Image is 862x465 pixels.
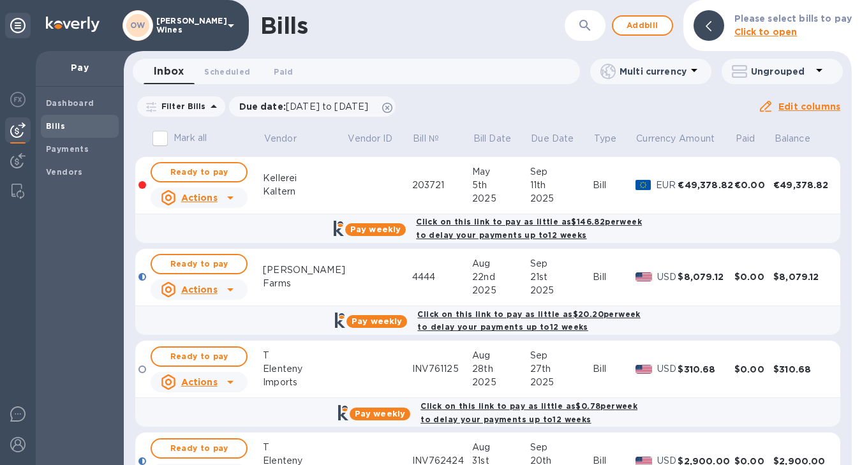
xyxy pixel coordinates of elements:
[260,12,308,39] h1: Bills
[416,217,642,240] b: Click on this link to pay as little as $146.82 per week to delay your payments up to 12 weeks
[679,132,731,145] span: Amount
[775,132,827,145] span: Balance
[530,192,593,205] div: 2025
[263,172,347,185] div: Kellerei
[736,132,772,145] span: Paid
[679,132,715,145] p: Amount
[274,65,293,78] span: Paid
[263,349,347,362] div: T
[472,441,530,454] div: Aug
[530,362,593,376] div: 27th
[678,270,734,283] div: $8,079.12
[531,132,590,145] span: Due Date
[151,438,248,459] button: Ready to pay
[620,65,687,78] p: Multi currency
[473,132,528,145] span: Bill Date
[635,365,653,374] img: USD
[530,284,593,297] div: 2025
[736,132,755,145] p: Paid
[472,270,530,284] div: 22nd
[151,346,248,367] button: Ready to pay
[472,192,530,205] div: 2025
[594,132,617,145] p: Type
[773,363,829,376] div: $310.68
[46,121,65,131] b: Bills
[734,363,773,376] div: $0.00
[472,257,530,270] div: Aug
[239,100,375,113] p: Due date :
[46,17,100,32] img: Logo
[263,185,347,198] div: Kaltern
[656,179,678,192] p: EUR
[181,284,218,295] u: Actions
[472,349,530,362] div: Aug
[412,270,473,284] div: 4444
[530,179,593,192] div: 11th
[263,277,347,290] div: Farms
[734,270,773,283] div: $0.00
[775,132,810,145] p: Balance
[530,270,593,284] div: 21st
[773,270,829,283] div: $8,079.12
[156,101,206,112] p: Filter Bills
[229,96,396,117] div: Due date:[DATE] to [DATE]
[472,376,530,389] div: 2025
[751,65,812,78] p: Ungrouped
[734,27,798,37] b: Click to open
[154,63,184,80] span: Inbox
[412,179,473,192] div: 203721
[181,193,218,203] u: Actions
[286,101,368,112] span: [DATE] to [DATE]
[773,179,829,191] div: €49,378.82
[264,132,297,145] p: Vendor
[156,17,220,34] p: [PERSON_NAME] Wines
[348,132,409,145] span: Vendor ID
[162,256,236,272] span: Ready to pay
[612,15,673,36] button: Addbill
[473,132,511,145] p: Bill Date
[778,101,840,112] u: Edit columns
[264,132,313,145] span: Vendor
[593,362,635,376] div: Bill
[350,225,401,234] b: Pay weekly
[420,401,637,424] b: Click on this link to pay as little as $0.78 per week to delay your payments up to 12 weeks
[413,132,439,145] p: Bill №
[46,167,83,177] b: Vendors
[162,165,236,180] span: Ready to pay
[413,132,456,145] span: Bill №
[530,376,593,389] div: 2025
[472,284,530,297] div: 2025
[636,132,676,145] p: Currency
[352,316,402,326] b: Pay weekly
[46,98,94,108] b: Dashboard
[151,162,248,182] button: Ready to pay
[734,13,852,24] b: Please select bills to pay
[678,363,734,376] div: $310.68
[5,13,31,38] div: Unpin categories
[678,179,734,191] div: €49,378.82
[46,144,89,154] b: Payments
[798,404,862,465] iframe: Chat Widget
[263,362,347,376] div: Elenteny
[472,362,530,376] div: 28th
[530,441,593,454] div: Sep
[593,270,635,284] div: Bill
[657,362,678,376] p: USD
[530,165,593,179] div: Sep
[263,263,347,277] div: [PERSON_NAME]
[263,441,347,454] div: T
[46,61,114,74] p: Pay
[530,349,593,362] div: Sep
[472,165,530,179] div: May
[181,377,218,387] u: Actions
[355,409,405,418] b: Pay weekly
[162,349,236,364] span: Ready to pay
[417,309,640,332] b: Click on this link to pay as little as $20.20 per week to delay your payments up to 12 weeks
[657,270,678,284] p: USD
[151,254,248,274] button: Ready to pay
[174,131,207,145] p: Mark all
[348,132,392,145] p: Vendor ID
[162,441,236,456] span: Ready to pay
[594,132,634,145] span: Type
